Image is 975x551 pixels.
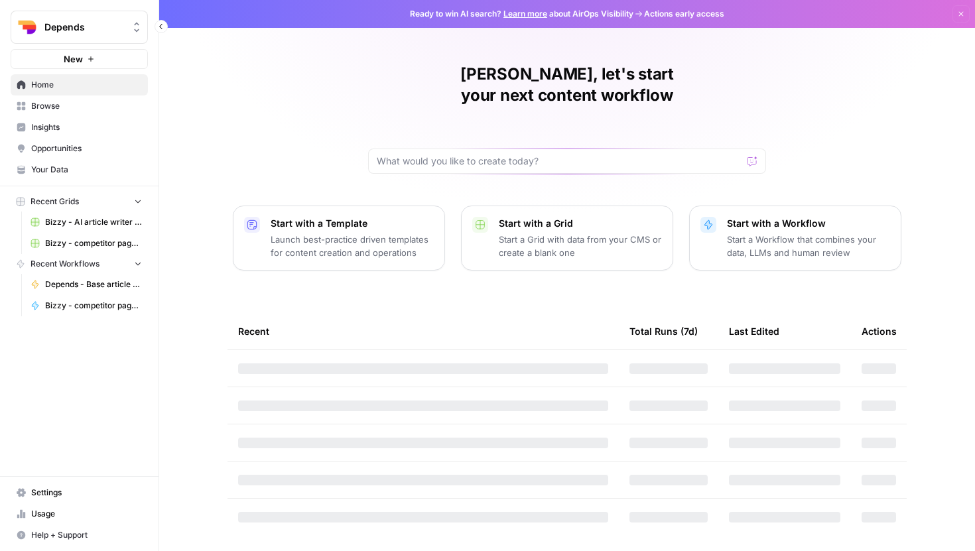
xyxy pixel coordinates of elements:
a: Insights [11,117,148,138]
span: Browse [31,100,142,112]
span: Settings [31,487,142,499]
span: Insights [31,121,142,133]
button: New [11,49,148,69]
span: Ready to win AI search? about AirOps Visibility [410,8,633,20]
div: Total Runs (7d) [629,313,698,349]
span: Bizzy - competitor page builder [45,300,142,312]
button: Start with a GridStart a Grid with data from your CMS or create a blank one [461,206,673,271]
p: Start with a Template [271,217,434,230]
span: Actions early access [644,8,724,20]
a: Bizzy - AI article writer (from scratch) [25,212,148,233]
a: Your Data [11,159,148,180]
span: Depends [44,21,125,34]
p: Launch best-practice driven templates for content creation and operations [271,233,434,259]
a: Bizzy - competitor page builder Grid [25,233,148,254]
button: Start with a TemplateLaunch best-practice driven templates for content creation and operations [233,206,445,271]
span: Bizzy - AI article writer (from scratch) [45,216,142,228]
span: New [64,52,83,66]
span: Opportunities [31,143,142,154]
p: Start a Workflow that combines your data, LLMs and human review [727,233,890,259]
div: Actions [862,313,897,349]
button: Start with a WorkflowStart a Workflow that combines your data, LLMs and human review [689,206,901,271]
p: Start with a Workflow [727,217,890,230]
div: Recent [238,313,608,349]
a: Bizzy - competitor page builder [25,295,148,316]
input: What would you like to create today? [377,154,742,168]
h1: [PERSON_NAME], let's start your next content workflow [368,64,766,106]
span: Help + Support [31,529,142,541]
a: Learn more [503,9,547,19]
p: Start with a Grid [499,217,662,230]
p: Start a Grid with data from your CMS or create a blank one [499,233,662,259]
a: Home [11,74,148,95]
a: Opportunities [11,138,148,159]
span: Bizzy - competitor page builder Grid [45,237,142,249]
img: Depends Logo [15,15,39,39]
button: Help + Support [11,524,148,546]
a: Usage [11,503,148,524]
a: Settings [11,482,148,503]
span: Home [31,79,142,91]
span: Recent Grids [31,196,79,208]
a: Depends - Base article writer [25,274,148,295]
button: Workspace: Depends [11,11,148,44]
span: Recent Workflows [31,258,99,270]
span: Depends - Base article writer [45,278,142,290]
span: Usage [31,508,142,520]
button: Recent Grids [11,192,148,212]
a: Browse [11,95,148,117]
button: Recent Workflows [11,254,148,274]
span: Your Data [31,164,142,176]
div: Last Edited [729,313,779,349]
